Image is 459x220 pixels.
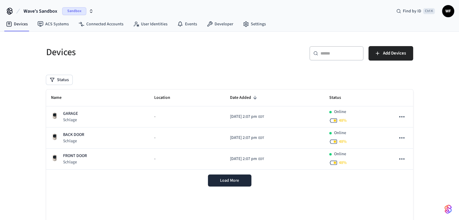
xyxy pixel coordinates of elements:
span: Add Devices [383,49,406,57]
span: - [154,114,155,120]
div: America/New_York [230,156,264,162]
p: Online [334,130,346,136]
p: BACK DOOR [63,132,84,138]
span: [DATE] 2:07 pm [230,156,257,162]
div: Find by IDCtrl K [391,6,440,17]
p: FRONT DOOR [63,153,87,159]
h5: Devices [46,46,226,58]
a: Developer [202,19,238,30]
span: Wave's Sandbox [24,8,57,15]
span: [DATE] 2:07 pm [230,135,257,141]
img: Schlage Sense Smart Deadbolt with Camelot Trim, Front [51,133,58,140]
img: Schlage Sense Smart Deadbolt with Camelot Trim, Front [51,112,58,119]
button: Add Devices [368,46,413,61]
span: Date Added [230,93,259,102]
div: America/New_York [230,114,264,120]
a: ACS Systems [33,19,74,30]
a: User Identities [128,19,172,30]
span: Find by ID [403,8,421,14]
span: 48 % [339,118,347,124]
img: Schlage Sense Smart Deadbolt with Camelot Trim, Front [51,154,58,162]
button: Load More [208,174,251,187]
span: EDT [258,156,264,162]
a: Devices [1,19,33,30]
span: Status [329,93,349,102]
span: Ctrl K [423,8,435,14]
p: GARAGE [63,111,78,117]
p: Schlage [63,138,84,144]
p: Schlage [63,117,78,123]
img: SeamLogoGradient.69752ec5.svg [445,204,452,214]
p: Online [334,151,346,157]
span: 48 % [339,139,347,145]
p: Schlage [63,159,87,165]
span: 48 % [339,160,347,166]
span: [DATE] 2:07 pm [230,114,257,120]
span: EDT [258,114,264,120]
a: Events [172,19,202,30]
table: sticky table [46,90,413,170]
span: EDT [258,135,264,141]
a: Connected Accounts [74,19,128,30]
span: Location [154,93,178,102]
button: Status [46,75,72,85]
div: America/New_York [230,135,264,141]
span: Load More [220,178,239,184]
button: WF [442,5,454,17]
span: - [154,135,155,141]
p: Online [334,109,346,115]
span: - [154,156,155,162]
span: Sandbox [62,7,86,15]
span: WF [443,6,454,17]
span: Name [51,93,69,102]
a: Settings [238,19,271,30]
